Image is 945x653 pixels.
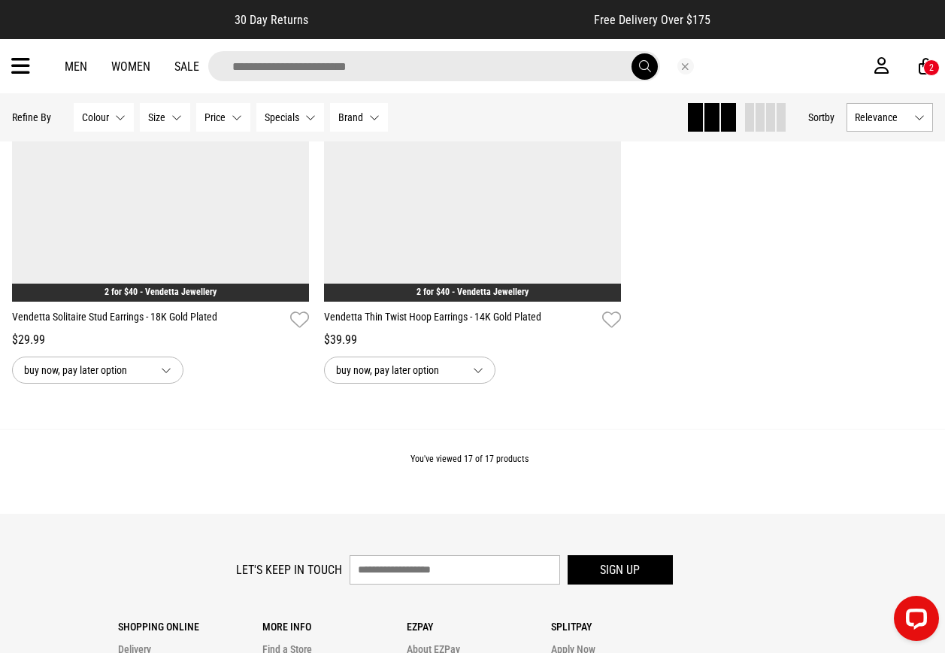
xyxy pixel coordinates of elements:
[929,62,934,73] div: 2
[410,454,529,464] span: You've viewed 17 of 17 products
[919,59,933,74] a: 2
[568,555,673,585] button: Sign up
[196,103,250,132] button: Price
[551,621,695,633] p: Splitpay
[324,331,621,349] div: $39.99
[65,59,87,74] a: Men
[855,111,908,123] span: Relevance
[140,103,190,132] button: Size
[677,58,694,74] button: Close search
[104,287,217,297] a: 2 for $40 - Vendetta Jewellery
[235,13,308,27] span: 30 Day Returns
[265,111,299,123] span: Specials
[594,13,710,27] span: Free Delivery Over $175
[330,103,388,132] button: Brand
[882,590,945,653] iframe: LiveChat chat widget
[324,309,596,331] a: Vendetta Thin Twist Hoop Earrings - 14K Gold Plated
[808,108,834,126] button: Sortby
[825,111,834,123] span: by
[336,361,461,379] span: buy now, pay later option
[12,111,51,123] p: Refine By
[24,361,149,379] span: buy now, pay later option
[12,309,284,331] a: Vendetta Solitaire Stud Earrings - 18K Gold Plated
[174,59,199,74] a: Sale
[12,357,183,384] button: buy now, pay later option
[82,111,109,123] span: Colour
[204,111,226,123] span: Price
[118,621,262,633] p: Shopping Online
[74,103,134,132] button: Colour
[236,563,342,577] label: Let's keep in touch
[12,331,309,349] div: $29.99
[847,103,933,132] button: Relevance
[148,111,165,123] span: Size
[111,59,150,74] a: Women
[338,12,564,27] iframe: Customer reviews powered by Trustpilot
[416,287,529,297] a: 2 for $40 - Vendetta Jewellery
[256,103,324,132] button: Specials
[324,357,495,384] button: buy now, pay later option
[262,621,407,633] p: More Info
[407,621,551,633] p: Ezpay
[338,111,363,123] span: Brand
